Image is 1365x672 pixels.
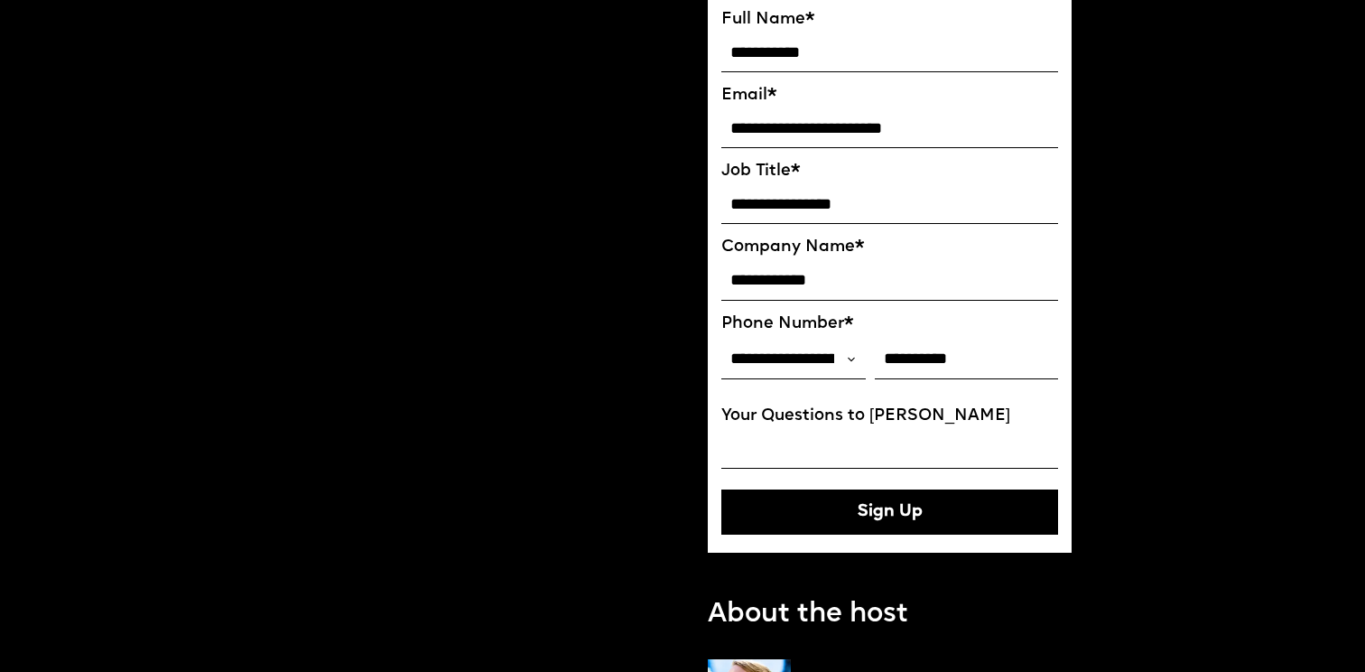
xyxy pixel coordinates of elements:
[721,406,1058,426] label: Your Questions to [PERSON_NAME]
[721,10,1058,30] label: Full Name
[721,238,1058,257] label: Company Name
[721,162,1058,182] label: Job Title
[721,86,1058,106] label: Email
[721,314,1058,334] label: Phone Number
[708,596,908,634] p: About the host
[721,490,1058,535] button: Sign Up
